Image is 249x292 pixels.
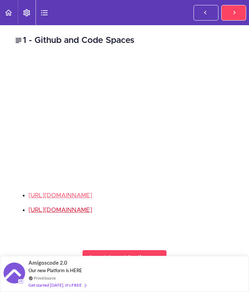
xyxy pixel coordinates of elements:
span: Complete and Continue [88,253,151,262]
a: ProveSource [34,275,56,281]
svg: Course Sidebar [40,9,49,17]
a: Complete and Continue [82,250,167,265]
img: provesource social proof notification image [4,263,25,286]
a: [URL][DOMAIN_NAME] [28,192,92,198]
span: Amigoscode 2.0 [28,259,67,267]
a: [URL][DOMAIN_NAME] [28,207,92,213]
h2: 1 - Github and Code Spaces [14,34,235,46]
svg: Back to course curriculum [4,9,13,17]
svg: Settings Menu [22,9,31,17]
span: Our new Platform is HERE [28,268,82,273]
div: Get started [DATE]. It's FREE [28,281,86,289]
